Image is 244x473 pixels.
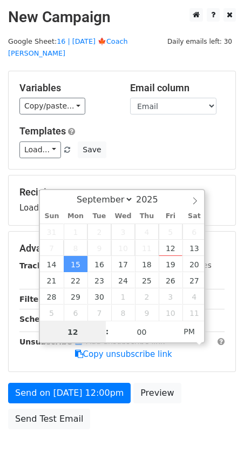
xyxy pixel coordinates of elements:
[111,288,135,305] span: October 1, 2025
[64,272,87,288] span: September 22, 2025
[19,98,85,114] a: Copy/paste...
[164,37,236,45] a: Daily emails left: 30
[19,261,56,270] strong: Tracking
[135,240,159,256] span: September 11, 2025
[135,272,159,288] span: September 25, 2025
[40,224,64,240] span: August 31, 2025
[78,141,106,158] button: Save
[40,213,64,220] span: Sun
[174,321,204,342] span: Click to toggle
[87,213,111,220] span: Tue
[64,256,87,272] span: September 15, 2025
[133,383,181,403] a: Preview
[182,256,206,272] span: September 20, 2025
[111,240,135,256] span: September 10, 2025
[159,256,182,272] span: September 19, 2025
[87,256,111,272] span: September 16, 2025
[19,242,225,254] h5: Advanced
[40,256,64,272] span: September 14, 2025
[135,213,159,220] span: Thu
[159,224,182,240] span: September 5, 2025
[182,272,206,288] span: September 27, 2025
[182,224,206,240] span: September 6, 2025
[8,383,131,403] a: Send on [DATE] 12:00pm
[64,213,87,220] span: Mon
[19,186,225,198] h5: Recipients
[87,272,111,288] span: September 23, 2025
[111,224,135,240] span: September 3, 2025
[111,272,135,288] span: September 24, 2025
[164,36,236,48] span: Daily emails left: 30
[159,240,182,256] span: September 12, 2025
[8,409,90,429] a: Send Test Email
[182,288,206,305] span: October 4, 2025
[111,256,135,272] span: September 17, 2025
[40,240,64,256] span: September 7, 2025
[8,37,128,58] small: Google Sheet:
[87,305,111,321] span: October 7, 2025
[19,315,58,323] strong: Schedule
[19,186,225,214] div: Loading...
[64,224,87,240] span: September 1, 2025
[182,240,206,256] span: September 13, 2025
[190,421,244,473] iframe: Chat Widget
[19,141,61,158] a: Load...
[19,337,72,346] strong: Unsubscribe
[111,213,135,220] span: Wed
[19,295,47,303] strong: Filters
[75,349,172,359] a: Copy unsubscribe link
[135,305,159,321] span: October 9, 2025
[19,82,114,94] h5: Variables
[64,305,87,321] span: October 6, 2025
[130,82,225,94] h5: Email column
[87,240,111,256] span: September 9, 2025
[133,194,172,205] input: Year
[106,321,109,342] span: :
[135,288,159,305] span: October 2, 2025
[87,288,111,305] span: September 30, 2025
[135,256,159,272] span: September 18, 2025
[182,305,206,321] span: October 11, 2025
[8,37,128,58] a: 16 | [DATE] 🍁Coach [PERSON_NAME]
[109,321,175,343] input: Minute
[40,272,64,288] span: September 21, 2025
[159,213,182,220] span: Fri
[87,224,111,240] span: September 2, 2025
[159,305,182,321] span: October 10, 2025
[159,272,182,288] span: September 26, 2025
[64,240,87,256] span: September 8, 2025
[19,125,66,137] a: Templates
[8,8,236,26] h2: New Campaign
[40,305,64,321] span: October 5, 2025
[135,224,159,240] span: September 4, 2025
[64,288,87,305] span: September 29, 2025
[169,260,211,271] label: UTM Codes
[40,321,106,343] input: Hour
[182,213,206,220] span: Sat
[111,305,135,321] span: October 8, 2025
[159,288,182,305] span: October 3, 2025
[40,288,64,305] span: September 28, 2025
